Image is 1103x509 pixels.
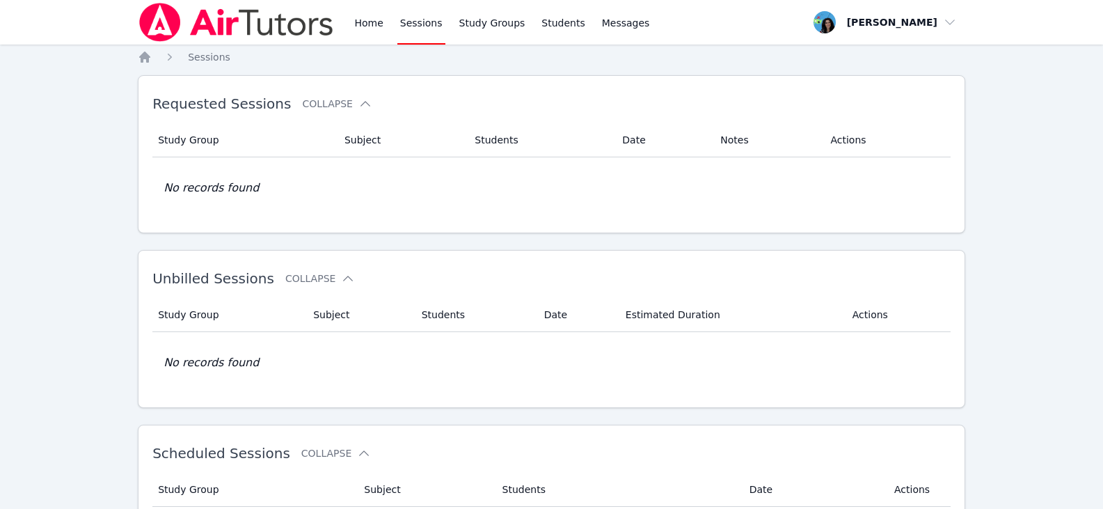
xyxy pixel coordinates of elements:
img: Air Tutors [138,3,335,42]
span: Unbilled Sessions [152,270,274,287]
th: Study Group [152,298,305,332]
nav: Breadcrumb [138,50,965,64]
th: Study Group [152,123,336,157]
button: Collapse [285,272,355,285]
th: Date [536,298,617,332]
th: Actions [886,473,951,507]
th: Subject [336,123,466,157]
th: Estimated Duration [617,298,844,332]
th: Actions [844,298,951,332]
th: Students [466,123,614,157]
th: Students [413,298,536,332]
th: Students [494,473,741,507]
th: Study Group [152,473,356,507]
button: Collapse [302,97,372,111]
th: Subject [356,473,493,507]
span: Scheduled Sessions [152,445,290,462]
td: No records found [152,332,951,393]
th: Notes [712,123,822,157]
td: No records found [152,157,951,219]
th: Actions [822,123,950,157]
span: Messages [602,16,650,30]
span: Sessions [188,52,230,63]
th: Date [741,473,886,507]
span: Requested Sessions [152,95,291,112]
a: Sessions [188,50,230,64]
th: Subject [305,298,413,332]
button: Collapse [301,446,371,460]
th: Date [614,123,712,157]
